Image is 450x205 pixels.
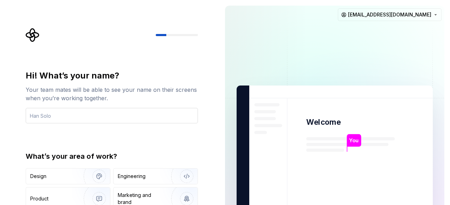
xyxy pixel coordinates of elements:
[348,11,431,18] span: [EMAIL_ADDRESS][DOMAIN_NAME]
[26,151,198,161] div: What’s your area of work?
[26,70,198,81] div: Hi! What’s your name?
[26,86,198,102] div: Your team mates will be able to see your name on their screens when you’re working together.
[338,8,442,21] button: [EMAIL_ADDRESS][DOMAIN_NAME]
[349,137,359,144] p: You
[30,195,49,202] div: Product
[30,173,46,180] div: Design
[306,117,341,127] p: Welcome
[118,173,146,180] div: Engineering
[26,108,198,123] input: Han Solo
[26,28,40,42] svg: Supernova Logo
